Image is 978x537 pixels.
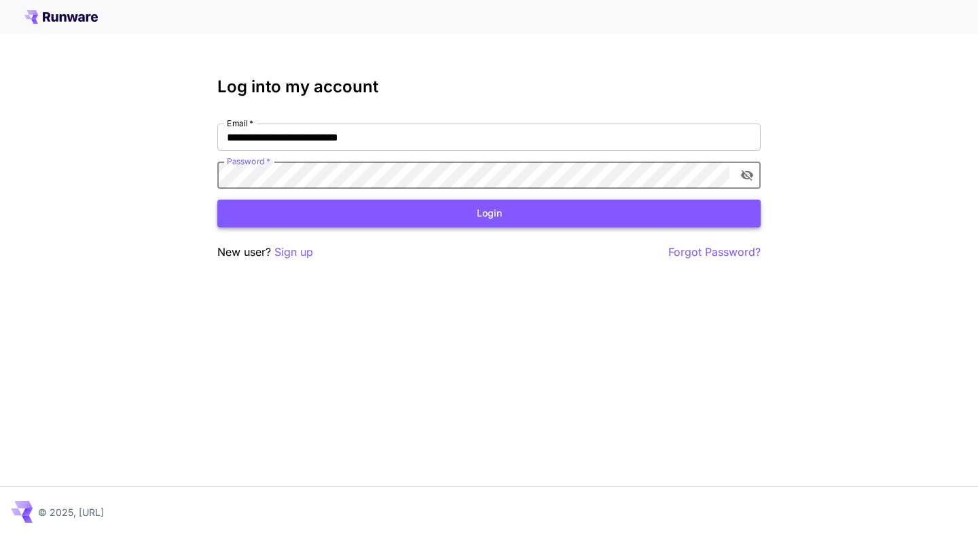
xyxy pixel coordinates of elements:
button: Forgot Password? [668,244,761,261]
label: Email [227,117,253,129]
button: Sign up [274,244,313,261]
h3: Log into my account [217,77,761,96]
button: Login [217,200,761,227]
label: Password [227,155,270,167]
p: New user? [217,244,313,261]
button: toggle password visibility [735,163,759,187]
p: © 2025, [URL] [38,505,104,519]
